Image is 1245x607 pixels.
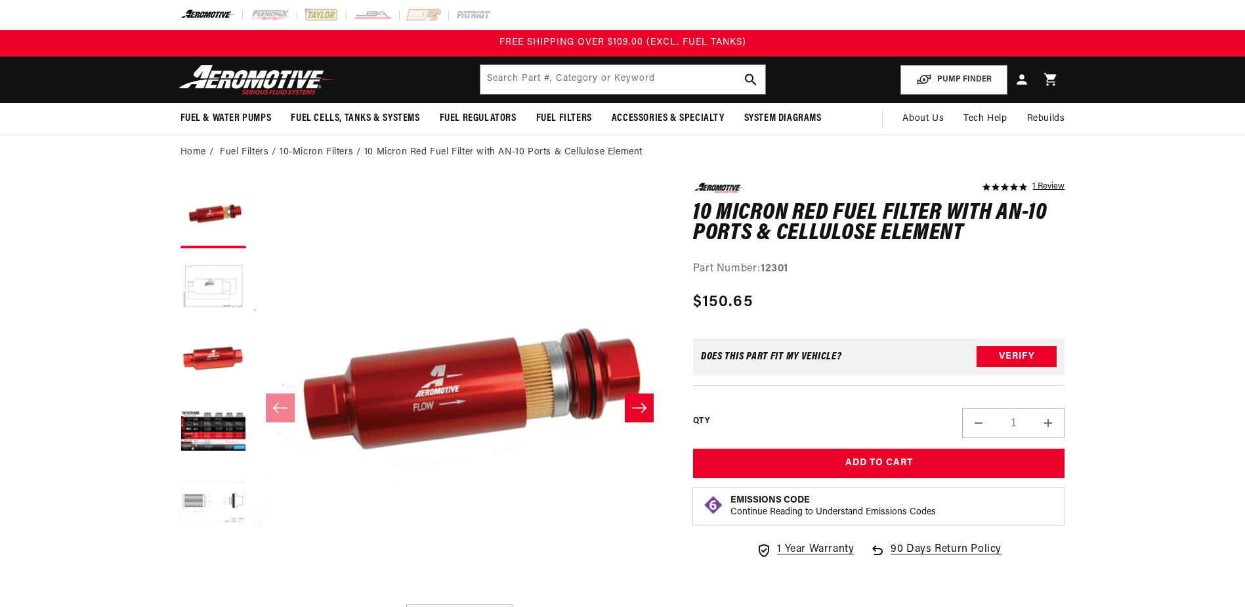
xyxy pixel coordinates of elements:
p: Continue Reading to Understand Emissions Codes [730,506,936,518]
a: Fuel Filters [220,145,268,160]
button: Verify [977,346,1057,367]
a: 90 Days Return Policy [870,541,1002,572]
summary: Fuel & Water Pumps [171,103,282,134]
a: 1 Year Warranty [756,541,854,558]
button: Load image 4 in gallery view [180,399,246,465]
span: Fuel Cells, Tanks & Systems [291,112,419,125]
summary: Rebuilds [1017,103,1075,135]
span: $150.65 [693,290,753,314]
li: 10-Micron Filters [280,145,364,160]
div: Does This part fit My vehicle? [701,351,842,362]
summary: Fuel Cells, Tanks & Systems [281,103,429,134]
button: Emissions CodeContinue Reading to Understand Emissions Codes [730,495,936,518]
button: Slide right [625,393,654,422]
span: 90 Days Return Policy [891,541,1002,572]
span: 1 Year Warranty [777,541,854,558]
li: 10 Micron Red Fuel Filter with AN-10 Ports & Cellulose Element [364,145,643,160]
span: Accessories & Specialty [612,112,725,125]
h1: 10 Micron Red Fuel Filter with AN-10 Ports & Cellulose Element [693,203,1065,244]
span: About Us [902,114,944,124]
summary: Fuel Filters [526,103,602,134]
input: Search by Part Number, Category or Keyword [480,65,765,94]
summary: System Diagrams [734,103,832,134]
button: Load image 1 in gallery view [180,183,246,248]
button: search button [736,65,765,94]
span: Rebuilds [1027,112,1065,126]
button: Add to Cart [693,449,1065,478]
span: Fuel Regulators [440,112,517,125]
strong: Emissions Code [730,495,810,505]
span: Fuel & Water Pumps [180,112,272,125]
a: Home [180,145,206,160]
strong: 12301 [761,263,788,274]
a: 1 reviews [1032,183,1065,192]
div: Part Number: [693,261,1065,278]
img: Aeromotive [175,64,339,95]
span: System Diagrams [744,112,822,125]
button: Load image 5 in gallery view [180,472,246,537]
button: Load image 3 in gallery view [180,327,246,393]
button: Slide left [266,393,295,422]
button: Load image 2 in gallery view [180,255,246,321]
button: PUMP FINDER [900,65,1007,95]
summary: Fuel Regulators [430,103,526,134]
a: About Us [893,103,954,135]
img: Emissions code [703,495,724,516]
label: QTY [693,416,709,427]
span: FREE SHIPPING OVER $109.00 (EXCL. FUEL TANKS) [499,37,746,47]
span: Fuel Filters [536,112,592,125]
nav: breadcrumbs [180,145,1065,160]
summary: Tech Help [954,103,1017,135]
span: Tech Help [963,112,1007,126]
summary: Accessories & Specialty [602,103,734,134]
